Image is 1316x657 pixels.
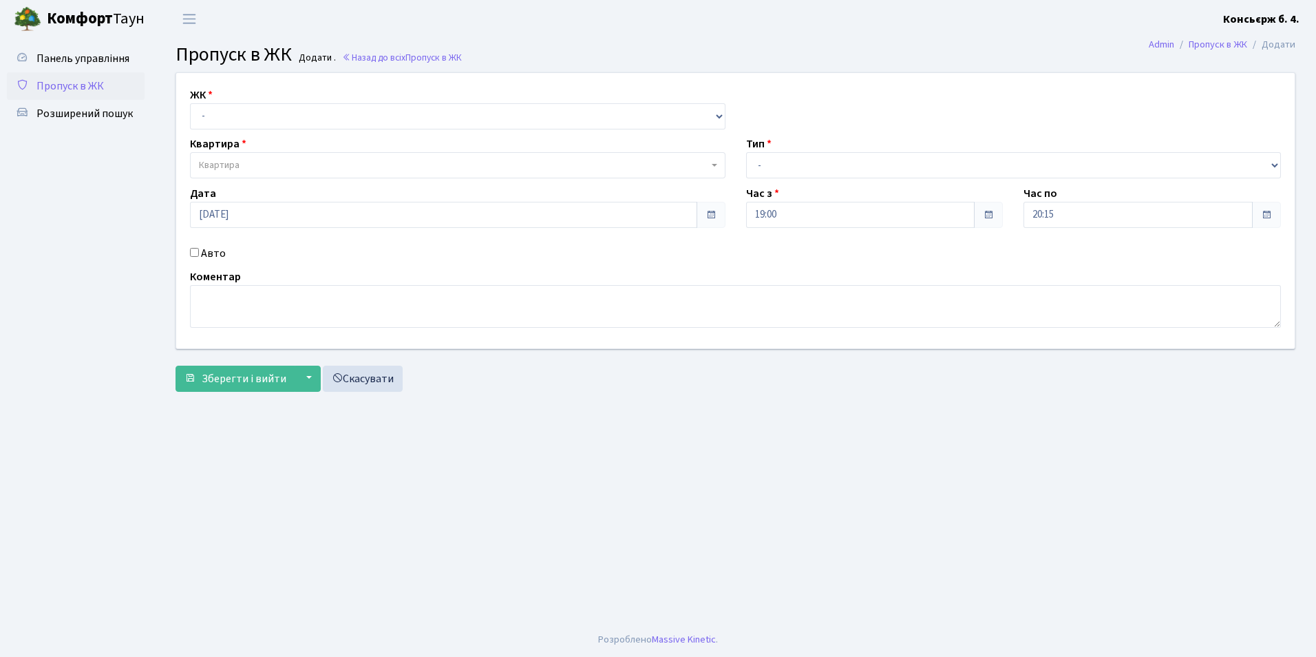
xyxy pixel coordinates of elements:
[176,366,295,392] button: Зберегти і вийти
[176,41,292,68] span: Пропуск в ЖК
[746,185,779,202] label: Час з
[598,632,718,647] div: Розроблено .
[202,371,286,386] span: Зберегти і вийти
[1128,30,1316,59] nav: breadcrumb
[7,100,145,127] a: Розширений пошук
[14,6,41,33] img: logo.png
[190,136,246,152] label: Квартира
[746,136,772,152] label: Тип
[1189,37,1247,52] a: Пропуск в ЖК
[190,269,241,285] label: Коментар
[36,51,129,66] span: Панель управління
[172,8,206,30] button: Переключити навігацію
[36,79,104,94] span: Пропуск в ЖК
[1223,12,1299,27] b: Консьєрж б. 4.
[36,106,133,121] span: Розширений пошук
[652,632,716,647] a: Massive Kinetic
[1023,185,1057,202] label: Час по
[323,366,403,392] a: Скасувати
[47,8,113,30] b: Комфорт
[190,87,213,103] label: ЖК
[1223,11,1299,28] a: Консьєрж б. 4.
[201,245,226,262] label: Авто
[199,158,240,172] span: Квартира
[296,52,336,64] small: Додати .
[342,51,462,64] a: Назад до всіхПропуск в ЖК
[7,45,145,72] a: Панель управління
[190,185,216,202] label: Дата
[1247,37,1295,52] li: Додати
[405,51,462,64] span: Пропуск в ЖК
[7,72,145,100] a: Пропуск в ЖК
[47,8,145,31] span: Таун
[1149,37,1174,52] a: Admin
